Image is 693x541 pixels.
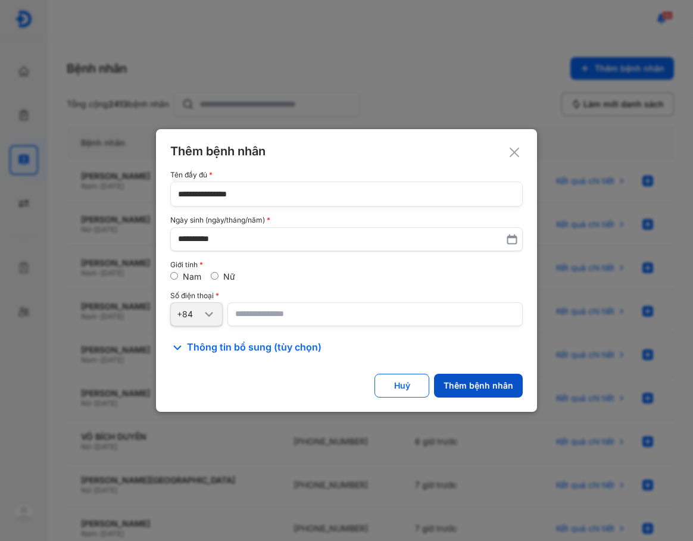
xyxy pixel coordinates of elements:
[170,216,523,224] div: Ngày sinh (ngày/tháng/năm)
[444,380,513,391] div: Thêm bệnh nhân
[170,292,523,300] div: Số điện thoại
[223,271,235,282] label: Nữ
[187,340,321,355] span: Thông tin bổ sung (tùy chọn)
[177,309,202,320] div: +84
[183,271,201,282] label: Nam
[434,374,523,398] button: Thêm bệnh nhân
[374,374,429,398] button: Huỷ
[170,171,523,179] div: Tên đầy đủ
[170,261,523,269] div: Giới tính
[170,143,523,159] div: Thêm bệnh nhân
